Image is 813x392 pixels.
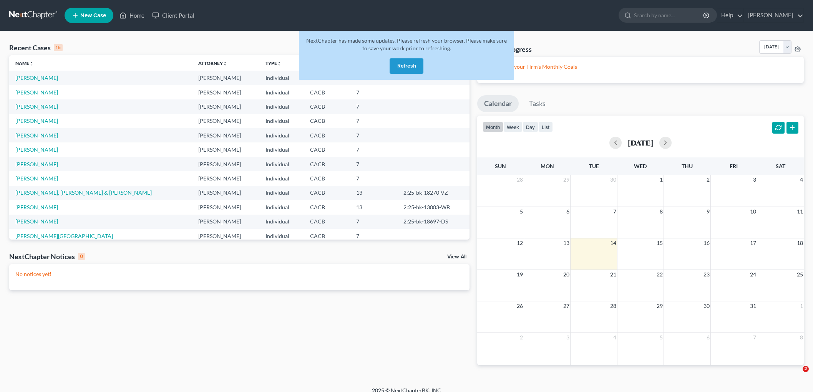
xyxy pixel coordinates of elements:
td: Individual [259,71,304,85]
a: [PERSON_NAME] [15,161,58,167]
span: 31 [749,301,757,311]
td: CACB [304,200,350,214]
td: CACB [304,157,350,171]
span: 30 [609,175,617,184]
td: Individual [259,215,304,229]
a: [PERSON_NAME] [15,175,58,182]
td: 7 [350,128,397,142]
span: 16 [703,238,710,248]
span: 13 [562,238,570,248]
td: [PERSON_NAME] [192,114,260,128]
span: 20 [562,270,570,279]
span: Mon [541,163,554,169]
span: 21 [609,270,617,279]
td: 13 [350,200,397,214]
span: 6 [566,207,570,216]
span: 2 [519,333,524,342]
span: 24 [749,270,757,279]
span: 2 [706,175,710,184]
span: 29 [562,175,570,184]
td: [PERSON_NAME] [192,99,260,114]
a: Client Portal [148,8,198,22]
span: 17 [749,238,757,248]
span: New Case [80,13,106,18]
span: 1 [799,301,804,311]
span: Tue [589,163,599,169]
a: [PERSON_NAME] [15,117,58,124]
span: 5 [519,207,524,216]
a: [PERSON_NAME] [15,74,58,81]
span: Thu [682,163,693,169]
span: 12 [516,238,524,248]
span: 6 [706,333,710,342]
span: Wed [634,163,647,169]
i: unfold_more [29,61,34,66]
input: Search by name... [634,8,704,22]
td: Individual [259,157,304,171]
td: Individual [259,128,304,142]
td: 7 [350,99,397,114]
span: 9 [706,207,710,216]
td: 7 [350,171,397,185]
span: 3 [566,333,570,342]
div: 0 [78,253,85,260]
span: 7 [612,207,617,216]
a: [PERSON_NAME] [15,146,58,153]
a: [PERSON_NAME] [15,89,58,96]
span: 4 [799,175,804,184]
td: Individual [259,142,304,157]
td: 2:25-bk-18270-VZ [397,186,470,200]
i: unfold_more [277,61,282,66]
button: Refresh [390,58,423,74]
a: [PERSON_NAME] [15,204,58,210]
td: [PERSON_NAME] [192,142,260,157]
td: 13 [350,186,397,200]
span: 22 [656,270,664,279]
span: 7 [752,333,757,342]
span: 19 [516,270,524,279]
div: Recent Cases [9,43,63,52]
span: 8 [659,207,664,216]
span: 26 [516,301,524,311]
td: Individual [259,114,304,128]
span: Fri [730,163,738,169]
iframe: Intercom live chat [787,366,805,384]
td: [PERSON_NAME] [192,171,260,185]
a: [PERSON_NAME][GEOGRAPHIC_DATA] [15,233,113,239]
span: Sun [495,163,506,169]
td: CACB [304,99,350,114]
a: Tasks [522,95,553,112]
span: 15 [656,238,664,248]
span: 18 [796,238,804,248]
td: CACB [304,171,350,185]
span: 25 [796,270,804,279]
span: 28 [609,301,617,311]
button: list [538,122,553,132]
span: 5 [659,333,664,342]
td: [PERSON_NAME] [192,128,260,142]
td: CACB [304,186,350,200]
span: Sat [776,163,785,169]
td: 7 [350,229,397,243]
button: week [503,122,523,132]
td: Individual [259,85,304,99]
span: 8 [799,333,804,342]
a: Typeunfold_more [265,60,282,66]
span: 23 [703,270,710,279]
td: Individual [259,200,304,214]
span: 2 [803,366,809,372]
td: 7 [350,85,397,99]
a: Calendar [477,95,519,112]
td: 7 [350,157,397,171]
span: 30 [703,301,710,311]
span: 11 [796,207,804,216]
td: [PERSON_NAME] [192,186,260,200]
span: NextChapter has made some updates. Please refresh your browser. Please make sure to save your wor... [306,37,507,51]
td: CACB [304,142,350,157]
a: [PERSON_NAME] [15,103,58,110]
p: No notices yet! [15,270,463,278]
h2: [DATE] [628,139,653,147]
a: [PERSON_NAME] [15,132,58,139]
i: unfold_more [223,61,227,66]
a: [PERSON_NAME] [744,8,803,22]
